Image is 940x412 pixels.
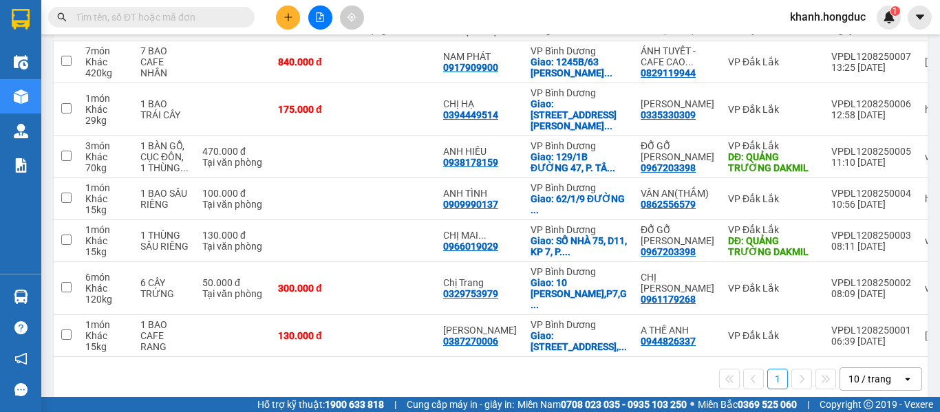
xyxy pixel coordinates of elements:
[531,140,627,151] div: VP Bình Dương
[12,9,30,30] img: logo-vxr
[443,325,517,336] div: DIỄM TRINH
[831,157,911,168] div: 11:10 [DATE]
[531,45,627,56] div: VP Bình Dương
[443,199,498,210] div: 0909990137
[443,288,498,299] div: 0329753979
[728,193,818,204] div: VP Đắk Lắk
[641,45,714,67] div: ÁNH TUYẾT - CAFE CAO NGUYÊN
[531,299,539,310] span: ...
[443,157,498,168] div: 0938178159
[85,67,127,78] div: 420 kg
[14,290,28,304] img: warehouse-icon
[57,12,67,22] span: search
[140,277,189,299] div: 6 CÂY TRỨNG
[517,397,687,412] span: Miền Nam
[278,104,347,115] div: 175.000 đ
[604,67,612,78] span: ...
[443,277,517,288] div: Chị Trang
[202,241,264,252] div: Tại văn phòng
[883,11,895,23] img: icon-new-feature
[85,294,127,305] div: 120 kg
[831,325,911,336] div: VPĐL1208250001
[308,6,332,30] button: file-add
[607,162,615,173] span: ...
[641,109,696,120] div: 0335330309
[202,277,264,288] div: 50.000 đ
[831,109,911,120] div: 12:58 [DATE]
[202,230,264,241] div: 130.000 đ
[202,146,264,157] div: 470.000 đ
[85,115,127,126] div: 29 kg
[85,56,127,67] div: Khác
[728,224,818,235] div: VP Đắk Lắk
[76,10,238,25] input: Tìm tên, số ĐT hoặc mã đơn
[140,230,189,252] div: 1 THÙNG SẦU RIÊNG
[728,330,818,341] div: VP Đắk Lắk
[85,319,127,330] div: 1 món
[278,56,347,67] div: 840.000 đ
[85,204,127,215] div: 15 kg
[85,330,127,341] div: Khác
[890,6,900,16] sup: 1
[641,140,714,162] div: ĐỖ GỖ NGUYỄN BA
[531,193,627,215] div: Giao: 62/1/9 ĐƯỜNG 27,KP5,HIỆP BÌNH CHÁNH,THỦ ĐỨC
[767,369,788,389] button: 1
[140,188,189,210] div: 1 BAO SẦU RIÊNG
[728,56,818,67] div: VP Đắk Lắk
[478,230,487,241] span: ...
[641,325,714,336] div: A THẾ ANH
[831,199,911,210] div: 10:56 [DATE]
[893,6,897,16] span: 1
[443,241,498,252] div: 0966019029
[914,11,926,23] span: caret-down
[831,62,911,73] div: 13:25 [DATE]
[831,146,911,157] div: VPĐL1208250005
[202,157,264,168] div: Tại văn phòng
[728,140,818,151] div: VP Đắk Lắk
[641,336,696,347] div: 0944826337
[85,341,127,352] div: 15 kg
[202,199,264,210] div: Tại văn phòng
[202,288,264,299] div: Tại văn phòng
[864,400,873,409] span: copyright
[531,151,627,173] div: Giao: 129/1B ĐƯỜNG 47, P. TÂN QUY, QUẬN 7
[443,51,517,62] div: NAM PHÁT
[531,235,627,257] div: Giao: SỐ NHÀ 75, D11, KP 7, P. THỐNG NHẤT, BIÊN HÒA
[14,383,28,396] span: message
[85,104,127,115] div: Khác
[85,224,127,235] div: 1 món
[140,140,189,173] div: 1 BÀN GỖ, CỤC ĐÔN, 1 THÙNG SẦU RIÊNG
[85,235,127,246] div: Khác
[902,373,913,384] svg: open
[641,246,696,257] div: 0967203398
[443,336,498,347] div: 0387270006
[85,45,127,56] div: 7 món
[690,402,694,407] span: ⚪️
[531,204,539,215] span: ...
[443,109,498,120] div: 0394449514
[728,104,818,115] div: VP Đắk Lắk
[531,182,627,193] div: VP Bình Dương
[140,319,189,352] div: 1 BAO CAFE RANG
[340,6,364,30] button: aim
[619,341,627,352] span: ...
[641,67,696,78] div: 0829119944
[14,89,28,104] img: warehouse-icon
[831,277,911,288] div: VPĐL1208250002
[394,397,396,412] span: |
[738,399,797,410] strong: 0369 525 060
[531,266,627,277] div: VP Bình Dương
[140,98,189,120] div: 1 BAO TRÁI CÂY
[728,235,818,257] div: DĐ: QUẢNG TRƯỜNG DAKMIL
[85,151,127,162] div: Khác
[531,87,627,98] div: VP Bình Dương
[728,151,818,173] div: DĐ: QUẢNG TRƯỜNG DAKMIL
[443,230,517,241] div: CHỊ MAI PHÙNG
[562,246,570,257] span: ...
[276,6,300,30] button: plus
[531,277,627,310] div: Giao: 10 PHẠM HUY THÔNG,P7,GÒ VẤP
[831,188,911,199] div: VPĐL1208250004
[531,224,627,235] div: VP Bình Dương
[641,294,696,305] div: 0961179268
[531,330,627,352] div: Giao: 129 ĐƯỜNG D1, TÂN HƯNG, Q.7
